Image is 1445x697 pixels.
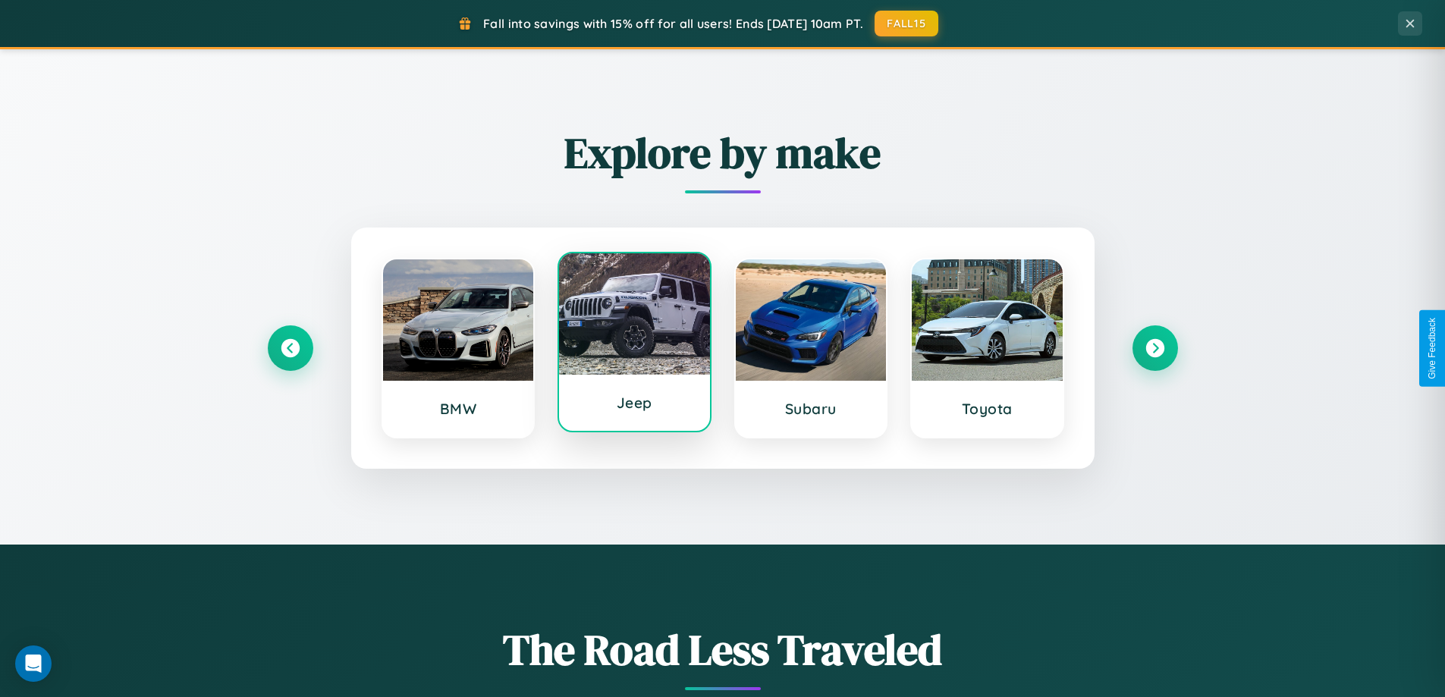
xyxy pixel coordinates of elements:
div: Open Intercom Messenger [15,645,52,682]
h3: Toyota [927,400,1048,418]
h3: Subaru [751,400,872,418]
h3: Jeep [574,394,695,412]
span: Fall into savings with 15% off for all users! Ends [DATE] 10am PT. [483,16,863,31]
button: FALL15 [875,11,938,36]
div: Give Feedback [1427,318,1437,379]
h2: Explore by make [268,124,1178,182]
h1: The Road Less Traveled [268,620,1178,679]
h3: BMW [398,400,519,418]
